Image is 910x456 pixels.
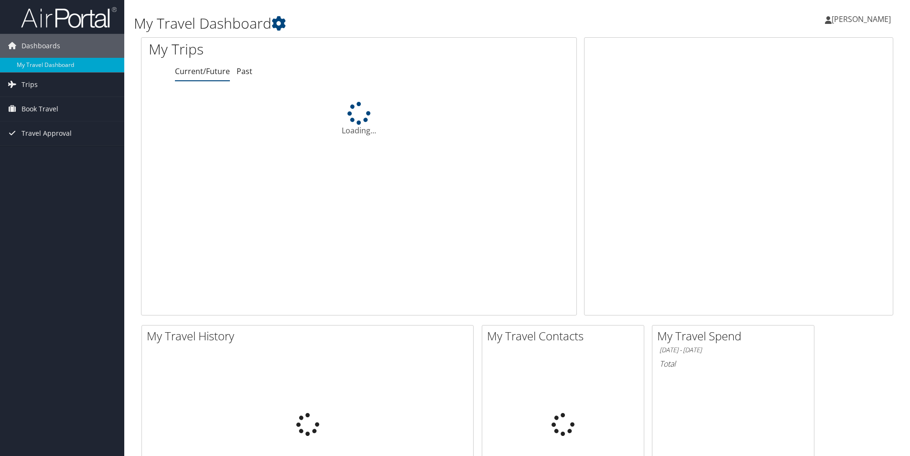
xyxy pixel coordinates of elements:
[487,328,644,344] h2: My Travel Contacts
[21,6,117,29] img: airportal-logo.png
[141,102,576,136] div: Loading...
[832,14,891,24] span: [PERSON_NAME]
[149,39,388,59] h1: My Trips
[22,97,58,121] span: Book Travel
[825,5,900,33] a: [PERSON_NAME]
[660,358,807,369] h6: Total
[657,328,814,344] h2: My Travel Spend
[22,121,72,145] span: Travel Approval
[237,66,252,76] a: Past
[22,34,60,58] span: Dashboards
[175,66,230,76] a: Current/Future
[134,13,645,33] h1: My Travel Dashboard
[147,328,473,344] h2: My Travel History
[22,73,38,97] span: Trips
[660,346,807,355] h6: [DATE] - [DATE]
